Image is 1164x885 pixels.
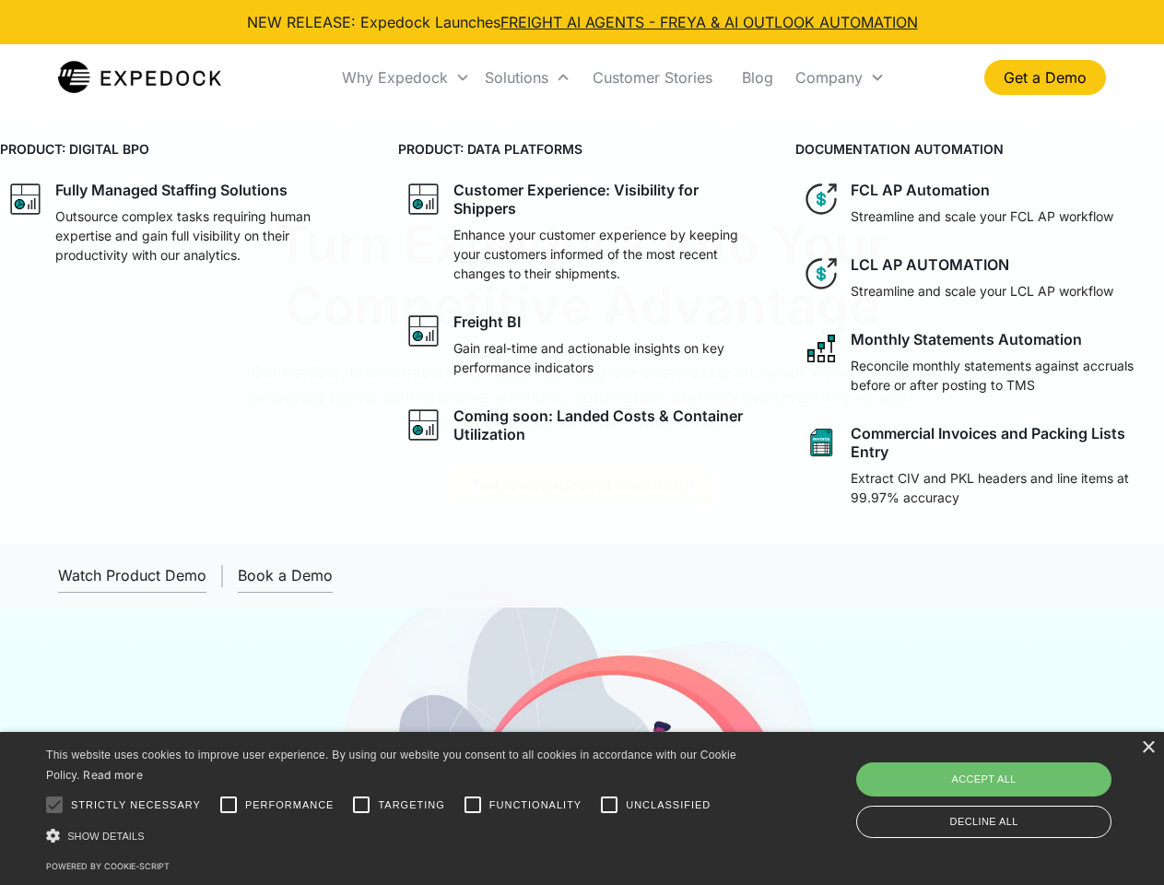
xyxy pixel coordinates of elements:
[67,831,145,842] span: Show details
[247,11,918,33] div: NEW RELEASE: Expedock Launches
[342,68,448,87] div: Why Expedock
[795,68,863,87] div: Company
[238,559,333,593] a: Book a Demo
[795,323,1164,402] a: network like iconMonthly Statements AutomationReconcile monthly statements against accruals befor...
[803,255,840,292] img: dollar icon
[83,768,143,782] a: Read more
[7,181,44,218] img: graph icon
[788,46,892,109] div: Company
[851,330,1082,348] div: Monthly Statements Automation
[485,68,548,87] div: Solutions
[58,59,221,96] a: home
[851,424,1157,461] div: Commercial Invoices and Packing Lists Entry
[626,797,711,813] span: Unclassified
[335,46,477,109] div: Why Expedock
[58,59,221,96] img: Expedock Logo
[803,424,840,461] img: sheet icon
[238,566,333,584] div: Book a Demo
[55,206,361,265] p: Outsource complex tasks requiring human expertise and gain full visibility on their productivity ...
[795,139,1164,159] h4: DOCUMENTATION AUTOMATION
[58,566,206,584] div: Watch Product Demo
[406,313,442,349] img: graph icon
[857,686,1164,885] iframe: Chat Widget
[46,826,743,845] div: Show details
[795,417,1164,514] a: sheet iconCommercial Invoices and Packing Lists EntryExtract CIV and PKL headers and line items a...
[851,356,1157,395] p: Reconcile monthly statements against accruals before or after posting to TMS
[453,225,759,283] p: Enhance your customer experience by keeping your customers informed of the most recent changes to...
[406,407,442,443] img: graph icon
[55,181,288,199] div: Fully Managed Staffing Solutions
[477,46,578,109] div: Solutions
[489,797,582,813] span: Functionality
[795,248,1164,308] a: dollar iconLCL AP AUTOMATIONStreamline and scale your LCL AP workflow
[398,139,767,159] h4: PRODUCT: DATA PLATFORMS
[453,338,759,377] p: Gain real-time and actionable insights on key performance indicators
[803,181,840,218] img: dollar icon
[245,797,335,813] span: Performance
[453,313,521,331] div: Freight BI
[851,281,1113,301] p: Streamline and scale your LCL AP workflow
[795,173,1164,233] a: dollar iconFCL AP AutomationStreamline and scale your FCL AP workflow
[46,749,736,783] span: This website uses cookies to improve user experience. By using our website you consent to all coo...
[406,181,442,218] img: graph icon
[398,305,767,384] a: graph iconFreight BIGain real-time and actionable insights on key performance indicators
[984,60,1106,95] a: Get a Demo
[851,255,1009,274] div: LCL AP AUTOMATION
[851,181,990,199] div: FCL AP Automation
[71,797,201,813] span: Strictly necessary
[378,797,444,813] span: Targeting
[46,861,170,871] a: Powered by cookie-script
[398,173,767,290] a: graph iconCustomer Experience: Visibility for ShippersEnhance your customer experience by keeping...
[578,46,727,109] a: Customer Stories
[851,468,1157,507] p: Extract CIV and PKL headers and line items at 99.97% accuracy
[398,399,767,451] a: graph iconComing soon: Landed Costs & Container Utilization
[727,46,788,109] a: Blog
[803,330,840,367] img: network like icon
[453,181,759,218] div: Customer Experience: Visibility for Shippers
[453,407,759,443] div: Coming soon: Landed Costs & Container Utilization
[58,559,206,593] a: open lightbox
[851,206,1113,226] p: Streamline and scale your FCL AP workflow
[500,13,918,31] a: FREIGHT AI AGENTS - FREYA & AI OUTLOOK AUTOMATION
